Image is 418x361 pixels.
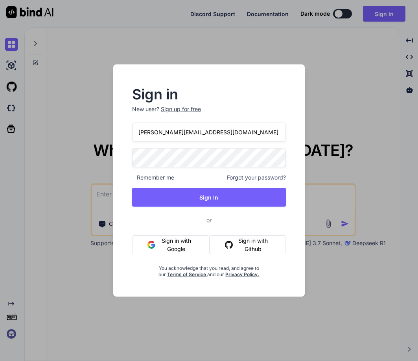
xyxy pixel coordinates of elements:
img: google [147,241,155,249]
button: Sign In [132,188,286,207]
span: or [175,211,243,230]
div: Sign up for free [161,105,201,113]
input: Login or Email [132,123,286,142]
a: Terms of Service [167,271,207,277]
a: Privacy Policy. [225,271,259,277]
button: Sign in with Google [132,235,210,254]
span: Forgot your password? [227,174,286,181]
div: You acknowledge that you read, and agree to our and our [158,260,260,278]
p: New user? [132,105,286,123]
h2: Sign in [132,88,286,101]
button: Sign in with Github [210,235,286,254]
img: github [225,241,233,249]
span: Remember me [132,174,174,181]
